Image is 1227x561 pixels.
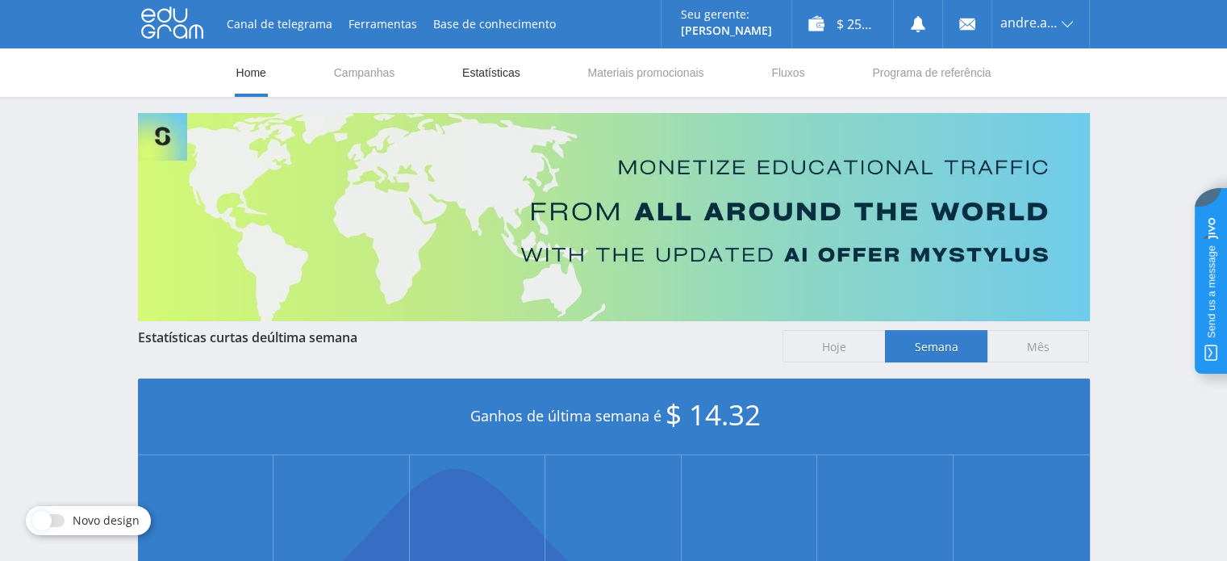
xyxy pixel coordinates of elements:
span: $ 14.32 [666,396,761,433]
p: Seu gerente: [681,8,772,21]
span: Novo design [73,514,140,527]
p: [PERSON_NAME] [681,24,772,37]
a: Materiais promocionais [586,48,705,97]
a: Home [235,48,268,97]
span: Hoje [783,330,885,362]
a: Programa de referência [870,48,992,97]
a: Estatísticas [461,48,522,97]
img: Banner [138,113,1090,321]
div: Ganhos de última semana é [138,379,1090,455]
div: Estatísticas curtas de [138,330,767,345]
span: última semana [267,329,357,346]
span: Mês [987,330,1090,362]
span: andre.a.gazola43 [1000,16,1057,29]
span: Semana [885,330,987,362]
a: Fluxos [770,48,806,97]
a: Campanhas [332,48,397,97]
